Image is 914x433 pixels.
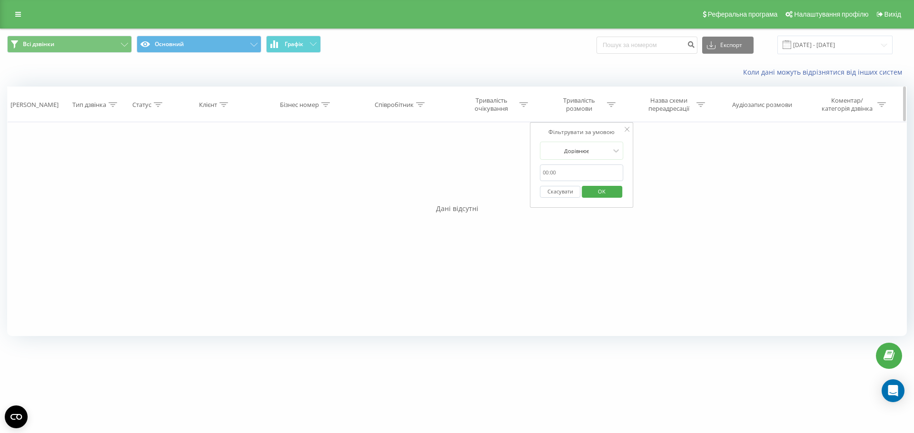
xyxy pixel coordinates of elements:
span: Всі дзвінки [23,40,54,48]
div: Дані відсутні [7,204,907,213]
div: Тривалість очікування [466,96,517,113]
div: Open Intercom Messenger [882,379,904,402]
div: [PERSON_NAME] [10,101,59,109]
div: Коментар/категорія дзвінка [819,96,875,113]
div: Бізнес номер [280,101,319,109]
button: Експорт [702,37,754,54]
div: Статус [132,101,151,109]
div: Аудіозапис розмови [732,101,792,109]
span: Графік [285,41,303,48]
button: Open CMP widget [5,405,28,428]
span: Вихід [884,10,901,18]
button: Графік [266,36,321,53]
input: Пошук за номером [596,37,697,54]
button: Основний [137,36,261,53]
input: 00:00 [540,164,624,181]
div: Фільтрувати за умовою [540,127,624,137]
button: Скасувати [540,186,580,198]
div: Тривалість розмови [554,96,605,113]
button: Всі дзвінки [7,36,132,53]
span: Реферальна програма [708,10,778,18]
div: Співробітник [375,101,414,109]
div: Назва схеми переадресації [643,96,694,113]
div: Тип дзвінка [72,101,106,109]
a: Коли дані можуть відрізнятися вiд інших систем [743,67,907,77]
div: Клієнт [199,101,217,109]
span: Налаштування профілю [794,10,868,18]
span: OK [588,184,615,199]
button: OK [582,186,622,198]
